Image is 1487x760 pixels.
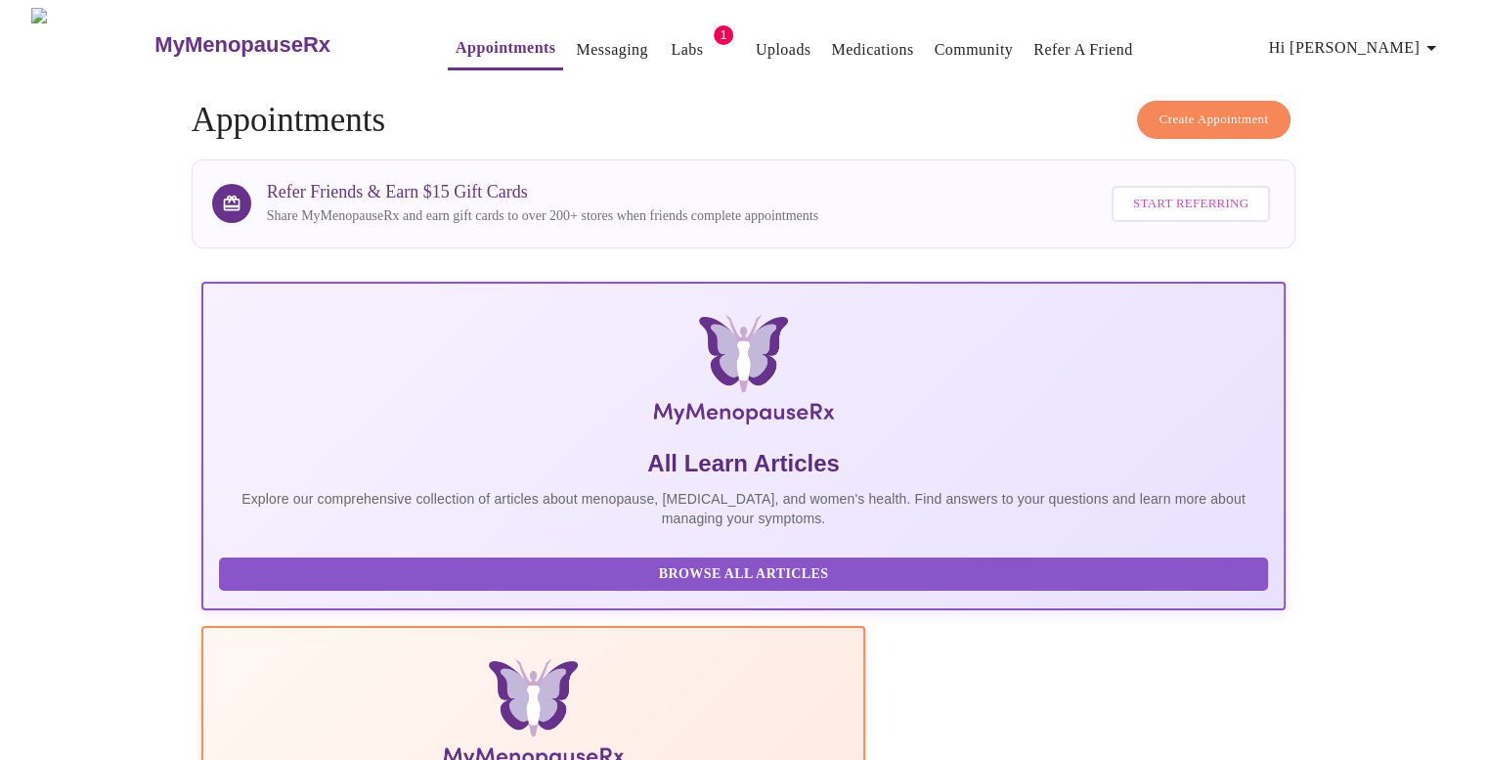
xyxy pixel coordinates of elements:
h5: All Learn Articles [219,448,1269,479]
button: Appointments [448,28,563,70]
button: Start Referring [1112,186,1270,222]
button: Create Appointment [1137,101,1291,139]
button: Messaging [568,30,655,69]
a: Labs [671,36,703,64]
h3: MyMenopauseRx [154,32,330,58]
a: Community [935,36,1014,64]
a: Medications [831,36,913,64]
button: Uploads [748,30,819,69]
h3: Refer Friends & Earn $15 Gift Cards [267,182,818,202]
button: Hi [PERSON_NAME] [1261,28,1451,67]
span: Browse All Articles [239,562,1249,587]
button: Browse All Articles [219,558,1269,592]
span: Hi [PERSON_NAME] [1269,34,1443,62]
button: Refer a Friend [1026,30,1141,69]
h4: Appointments [192,101,1296,140]
a: Browse All Articles [219,564,1274,581]
a: Refer a Friend [1033,36,1133,64]
a: Uploads [756,36,811,64]
img: MyMenopauseRx Logo [31,8,153,81]
p: Share MyMenopauseRx and earn gift cards to over 200+ stores when friends complete appointments [267,206,818,226]
span: Create Appointment [1159,109,1269,131]
span: 1 [714,25,733,45]
button: Community [927,30,1022,69]
a: MyMenopauseRx [153,11,409,79]
button: Medications [823,30,921,69]
a: Appointments [456,34,555,62]
a: Messaging [576,36,647,64]
a: Start Referring [1107,176,1275,232]
p: Explore our comprehensive collection of articles about menopause, [MEDICAL_DATA], and women's hea... [219,489,1269,528]
span: Start Referring [1133,193,1248,215]
img: MyMenopauseRx Logo [381,315,1105,432]
button: Labs [656,30,719,69]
